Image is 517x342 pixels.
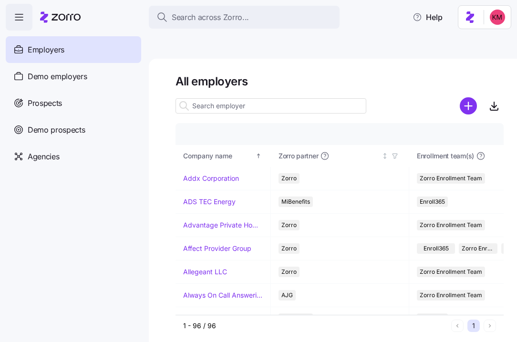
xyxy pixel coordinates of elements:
span: MiBenefits [281,313,310,324]
span: Employers [28,44,64,56]
th: Zorro partnerNot sorted [271,145,409,167]
span: Enroll365 [420,313,445,324]
span: Demo employers [28,71,87,83]
span: Zorro [281,220,297,230]
a: Prospects [6,90,141,116]
a: Agencies [6,143,141,170]
span: Zorro Enrollment Team [420,220,482,230]
a: Advantage Private Home Care [183,220,263,230]
a: Always On Call Answering Service [183,290,263,300]
a: Demo employers [6,63,141,90]
svg: add icon [460,97,477,114]
a: Demo prospects [6,116,141,143]
span: Demo prospects [28,124,85,136]
a: Affect Provider Group [183,244,251,253]
span: Zorro Enrollment Team [462,243,494,254]
span: AJG [281,290,293,301]
span: Zorro Enrollment Team [420,290,482,301]
span: Enroll365 [424,243,449,254]
a: American Salon Group [183,314,253,323]
button: Help [405,8,450,27]
th: Company nameSorted ascending [176,145,271,167]
input: Search employer [176,98,366,114]
div: Not sorted [382,153,388,159]
span: Zorro [281,267,297,277]
span: Help [413,11,443,23]
button: Previous page [451,320,464,332]
a: ADS TEC Energy [183,197,236,207]
span: Zorro [281,173,297,184]
a: Employers [6,36,141,63]
button: Next page [484,320,496,332]
span: Zorro Enrollment Team [420,267,482,277]
span: Zorro Enrollment Team [420,173,482,184]
span: MiBenefits [281,197,310,207]
span: Prospects [28,97,62,109]
div: Company name [183,151,254,161]
span: Agencies [28,151,59,163]
div: 1 - 96 / 96 [183,321,447,331]
button: 1 [467,320,480,332]
span: Zorro partner [279,151,318,161]
button: Search across Zorro... [149,6,340,29]
span: Enroll365 [420,197,445,207]
a: Allegeant LLC [183,267,227,277]
img: 8fbd33f679504da1795a6676107ffb9e [490,10,505,25]
span: Search across Zorro... [172,11,249,23]
h1: All employers [176,74,504,89]
span: Zorro [281,243,297,254]
a: Addx Corporation [183,174,239,183]
div: Sorted ascending [255,153,262,159]
span: Enrollment team(s) [417,151,474,161]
